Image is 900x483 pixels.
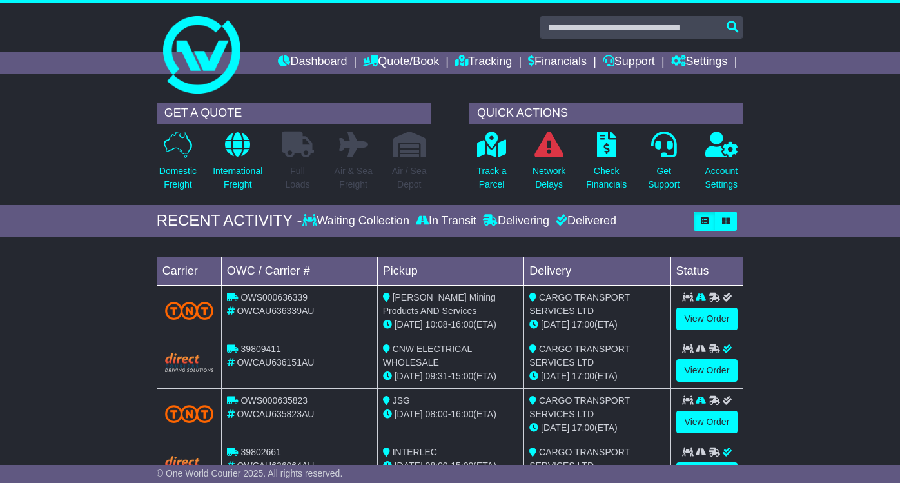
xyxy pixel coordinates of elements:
[221,257,377,285] td: OWC / Carrier #
[395,460,423,471] span: [DATE]
[529,344,630,368] span: CARGO TRANSPORT SERVICES LTD
[241,292,308,302] span: OWS000636339
[157,103,431,124] div: GET A QUOTE
[529,447,630,471] span: CARGO TRANSPORT SERVICES LTD
[383,408,518,421] div: - (ETA)
[395,409,423,419] span: [DATE]
[533,164,565,192] p: Network Delays
[541,319,569,330] span: [DATE]
[455,52,512,74] a: Tracking
[377,257,523,285] td: Pickup
[383,292,496,316] span: [PERSON_NAME] Mining Products AND Services
[426,460,448,471] span: 08:00
[529,318,665,331] div: (ETA)
[528,52,587,74] a: Financials
[212,131,263,199] a: InternationalFreight
[676,308,738,330] a: View Order
[383,318,518,331] div: - (ETA)
[383,344,472,368] span: CNW ELECTRICAL WHOLESALE
[237,357,315,368] span: OWCAU636151AU
[395,319,423,330] span: [DATE]
[237,306,315,316] span: OWCAU636339AU
[476,164,506,192] p: Track a Parcel
[165,456,213,475] img: Direct.png
[676,359,738,382] a: View Order
[393,447,437,457] span: INTERLEC
[529,370,665,383] div: (ETA)
[529,292,630,316] span: CARGO TRANSPORT SERVICES LTD
[237,409,315,419] span: OWCAU635823AU
[213,164,262,192] p: International Freight
[469,103,743,124] div: QUICK ACTIONS
[335,164,373,192] p: Air & Sea Freight
[704,131,738,199] a: AccountSettings
[157,468,343,478] span: © One World Courier 2025. All rights reserved.
[383,370,518,383] div: - (ETA)
[159,164,197,192] p: Domestic Freight
[302,214,413,228] div: Waiting Collection
[451,460,473,471] span: 15:00
[529,421,665,435] div: (ETA)
[670,257,743,285] td: Status
[705,164,738,192] p: Account Settings
[647,131,680,199] a: GetSupport
[572,319,594,330] span: 17:00
[541,422,569,433] span: [DATE]
[553,214,616,228] div: Delivered
[648,164,680,192] p: Get Support
[529,395,630,419] span: CARGO TRANSPORT SERVICES LTD
[676,411,738,433] a: View Order
[383,459,518,473] div: - (ETA)
[426,319,448,330] span: 10:08
[426,409,448,419] span: 08:00
[392,164,427,192] p: Air / Sea Depot
[165,405,213,422] img: TNT_Domestic.png
[363,52,439,74] a: Quote/Book
[165,353,213,372] img: Direct.png
[586,164,627,192] p: Check Financials
[426,371,448,381] span: 09:31
[395,371,423,381] span: [DATE]
[278,52,347,74] a: Dashboard
[451,319,473,330] span: 16:00
[572,371,594,381] span: 17:00
[671,52,728,74] a: Settings
[451,409,473,419] span: 16:00
[157,257,221,285] td: Carrier
[585,131,627,199] a: CheckFinancials
[241,344,281,354] span: 39809411
[524,257,670,285] td: Delivery
[241,395,308,406] span: OWS000635823
[603,52,655,74] a: Support
[393,395,410,406] span: JSG
[165,302,213,319] img: TNT_Domestic.png
[413,214,480,228] div: In Transit
[241,447,281,457] span: 39802661
[572,422,594,433] span: 17:00
[480,214,553,228] div: Delivering
[159,131,197,199] a: DomesticFreight
[541,371,569,381] span: [DATE]
[451,371,473,381] span: 15:00
[237,460,315,471] span: OWCAU636064AU
[532,131,566,199] a: NetworkDelays
[282,164,314,192] p: Full Loads
[157,212,302,230] div: RECENT ACTIVITY -
[476,131,507,199] a: Track aParcel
